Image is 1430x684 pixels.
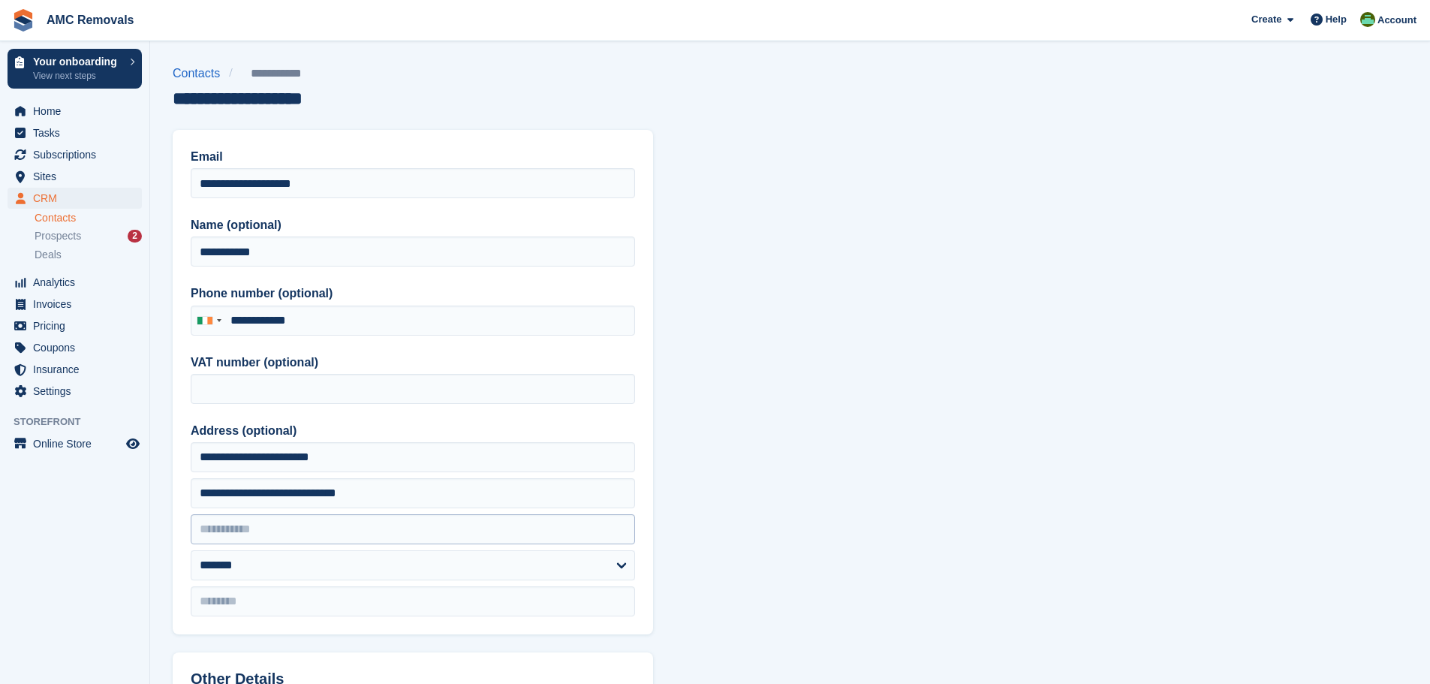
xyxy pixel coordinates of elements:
[8,337,142,358] a: menu
[33,144,123,165] span: Subscriptions
[33,69,122,83] p: View next steps
[33,294,123,315] span: Invoices
[8,49,142,89] a: Your onboarding View next steps
[33,56,122,67] p: Your onboarding
[33,433,123,454] span: Online Store
[191,422,635,440] label: Address (optional)
[8,166,142,187] a: menu
[128,230,142,243] div: 2
[35,248,62,262] span: Deals
[1377,13,1416,28] span: Account
[8,188,142,209] a: menu
[14,414,149,429] span: Storefront
[8,144,142,165] a: menu
[33,359,123,380] span: Insurance
[1251,12,1281,27] span: Create
[8,359,142,380] a: menu
[173,65,229,83] a: Contacts
[8,122,142,143] a: menu
[33,381,123,402] span: Settings
[8,381,142,402] a: menu
[124,435,142,453] a: Preview store
[191,216,635,234] label: Name (optional)
[35,211,142,225] a: Contacts
[8,294,142,315] a: menu
[8,272,142,293] a: menu
[1360,12,1375,27] img: Kayleigh Deegan
[33,101,123,122] span: Home
[35,229,81,243] span: Prospects
[191,285,635,303] label: Phone number (optional)
[33,315,123,336] span: Pricing
[8,101,142,122] a: menu
[33,122,123,143] span: Tasks
[33,166,123,187] span: Sites
[8,433,142,454] a: menu
[41,8,140,32] a: AMC Removals
[191,354,635,372] label: VAT number (optional)
[173,65,342,83] nav: breadcrumbs
[33,272,123,293] span: Analytics
[35,228,142,244] a: Prospects 2
[35,247,142,263] a: Deals
[33,188,123,209] span: CRM
[191,306,226,335] div: Ireland: +353
[191,148,635,166] label: Email
[12,9,35,32] img: stora-icon-8386f47178a22dfd0bd8f6a31ec36ba5ce8667c1dd55bd0f319d3a0aa187defe.svg
[1326,12,1347,27] span: Help
[33,337,123,358] span: Coupons
[8,315,142,336] a: menu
